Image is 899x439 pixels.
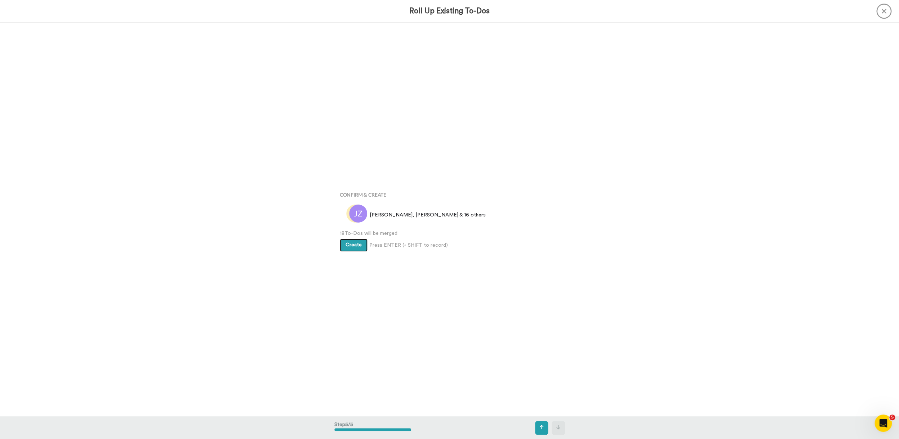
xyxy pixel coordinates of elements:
[340,239,368,252] button: Create
[340,192,560,197] h4: Confirm & Create
[889,415,895,420] span: 5
[334,417,411,438] div: Step 5 / 5
[874,415,892,432] iframe: Intercom live chat
[370,211,486,219] span: [PERSON_NAME], [PERSON_NAME] & 16 others
[409,7,490,15] h3: Roll Up Existing To-Dos
[340,230,560,237] span: 18 To-Dos will be merged
[369,242,448,249] span: Press ENTER (+ SHIFT to record)
[346,205,364,223] img: ms.png
[346,242,362,247] span: Create
[349,205,367,223] img: jz.png
[347,205,365,223] img: ca.png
